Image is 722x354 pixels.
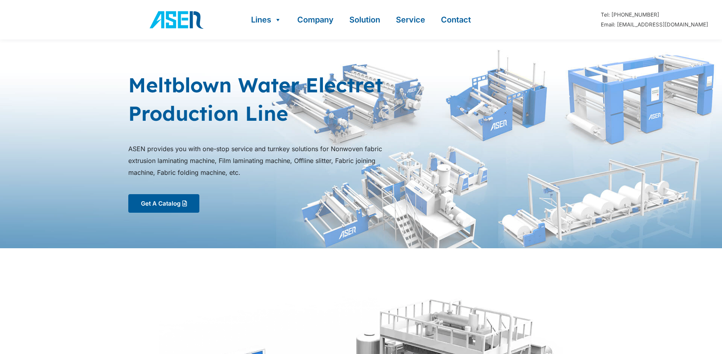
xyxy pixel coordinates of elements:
[128,71,586,127] h1: Meltblown Water Electret Production Line
[128,194,199,213] a: Get A Catalog
[148,15,205,23] a: ASEN Nonwoven Machinery
[141,200,180,206] span: Get A Catalog
[601,11,659,18] a: Tel: [PHONE_NUMBER]
[128,143,397,178] p: ASEN provides you with one-stop service and turnkey solutions for Nonwoven fabric extrusion lamin...
[601,21,708,28] a: Email: [EMAIL_ADDRESS][DOMAIN_NAME]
